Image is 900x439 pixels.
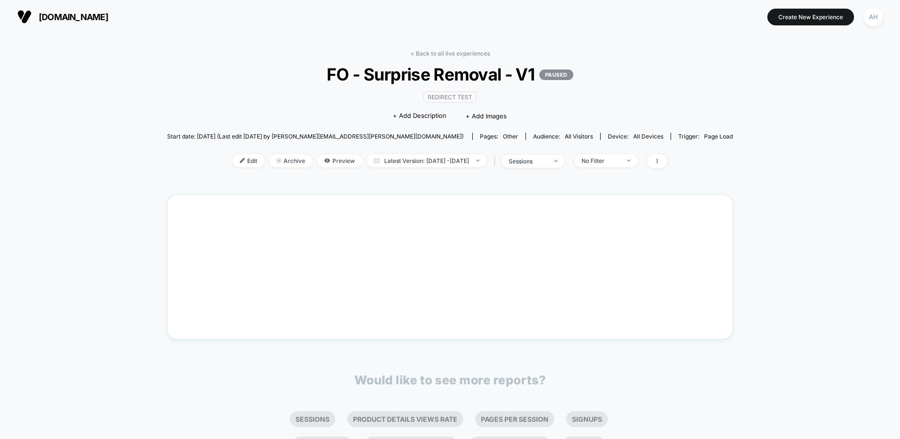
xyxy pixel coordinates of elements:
[410,50,490,57] a: < Back to all live experiences
[861,7,886,27] button: AH
[17,10,32,24] img: Visually logo
[290,411,335,427] li: Sessions
[476,160,479,162] img: end
[233,154,264,167] span: Edit
[566,411,608,427] li: Signups
[864,8,883,26] div: AH
[633,133,663,140] span: all devices
[347,411,463,427] li: Product Details Views Rate
[14,9,111,24] button: [DOMAIN_NAME]
[466,112,507,120] span: + Add Images
[393,111,446,121] span: + Add Description
[565,133,593,140] span: All Visitors
[533,133,593,140] div: Audience:
[195,64,704,84] span: FO - Surprise Removal - V1
[491,154,501,168] span: |
[167,133,464,140] span: Start date: [DATE] (Last edit [DATE] by [PERSON_NAME][EMAIL_ADDRESS][PERSON_NAME][DOMAIN_NAME])
[704,133,733,140] span: Page Load
[475,411,554,427] li: Pages Per Session
[276,158,281,163] img: end
[627,160,630,162] img: end
[374,158,379,163] img: calendar
[354,373,546,387] p: Would like to see more reports?
[581,157,620,164] div: No Filter
[240,158,245,163] img: edit
[503,133,518,140] span: other
[539,69,573,80] p: PAUSED
[423,92,477,103] span: Redirect Test
[767,9,854,25] button: Create New Experience
[480,133,518,140] div: Pages:
[317,154,362,167] span: Preview
[509,158,547,165] div: sessions
[39,12,108,22] span: [DOMAIN_NAME]
[367,154,487,167] span: Latest Version: [DATE] - [DATE]
[269,154,312,167] span: Archive
[600,133,671,140] span: Device:
[554,160,558,162] img: end
[678,133,733,140] div: Trigger:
